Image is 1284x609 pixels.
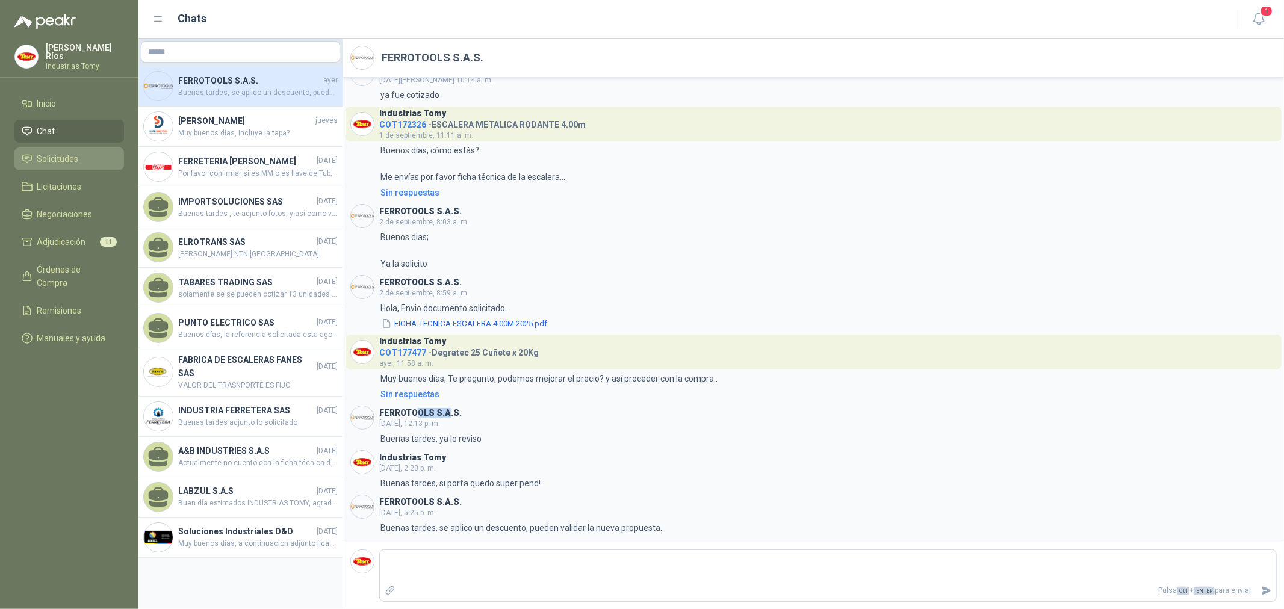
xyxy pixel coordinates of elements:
span: Actualmente no cuento con la ficha técnica del retenedor solicitada. Agradezco su comprensión y q... [178,457,338,469]
span: Buen día estimados INDUSTRIAS TOMY, agradecemos tenernos en cuenta para su solicitud, sin embargo... [178,498,338,509]
p: ya fue cotizado [380,88,439,102]
a: A&B INDUSTRIES S.A.S[DATE]Actualmente no cuento con la ficha técnica del retenedor solicitada. Ag... [138,437,343,477]
span: 11 [100,237,117,247]
img: Company Logo [144,523,173,552]
span: VALOR DEL TRASNPORTE ES FIJO [178,380,338,391]
span: solamente se se pueden cotizar 13 unidades que hay paar entrega inmediata [178,289,338,300]
h2: FERROTOOLS S.A.S. [382,49,483,66]
h3: FERROTOOLS S.A.S. [379,410,462,416]
span: Muy buenos dias, a continuacion adjunto ficah tecnica el certificado se comparte despues de la co... [178,538,338,549]
span: COT177477 [379,348,426,357]
span: [DATE] [317,526,338,537]
a: Inicio [14,92,124,115]
a: Manuales y ayuda [14,327,124,350]
span: Inicio [37,97,57,110]
img: Company Logo [351,341,374,363]
span: [DATE] [317,405,338,416]
p: Buenas tardes, ya lo reviso [380,432,482,445]
img: Company Logo [144,357,173,386]
h3: FERROTOOLS S.A.S. [379,208,462,215]
span: [DATE] [317,196,338,207]
img: Company Logo [351,495,374,518]
span: [DATE] [317,155,338,167]
a: IMPORTSOLUCIONES SAS[DATE]Buenas tardes , te adjunto fotos, y así como ves las imágenes es la úni... [138,187,343,227]
span: [DATE] [317,486,338,497]
button: FICHA TECNICA ESCALERA 4.00M 2025.pdf [380,317,548,330]
img: Company Logo [144,152,173,181]
a: Adjudicación11 [14,230,124,253]
span: [DATE] [317,317,338,328]
h3: FERROTOOLS S.A.S. [379,279,462,286]
span: ayer, 11:58 a. m. [379,359,433,368]
img: Company Logo [351,113,374,135]
p: Buenos dias; Ya la solicito [380,230,429,270]
span: ayer [323,75,338,86]
span: Chat [37,125,55,138]
img: Company Logo [351,451,374,474]
a: Company LogoFABRICA DE ESCALERAS FANES SAS[DATE]VALOR DEL TRASNPORTE ES FIJO [138,348,343,397]
span: Negociaciones [37,208,93,221]
span: 1 de septiembre, 11:11 a. m. [379,131,473,140]
img: Company Logo [351,406,374,429]
h4: PUNTO ELECTRICO SAS [178,316,314,329]
span: Por favor confirmar si es MM o es llave de Tubo de 8" [178,168,338,179]
p: [PERSON_NAME] Ríos [46,43,124,60]
h3: FERROTOOLS S.A.S. [379,499,462,505]
h4: FERROTOOLS S.A.S. [178,74,321,87]
img: Logo peakr [14,14,76,29]
span: Ctrl [1177,587,1189,595]
span: [DATE] [317,236,338,247]
a: ELROTRANS SAS[DATE][PERSON_NAME] NTN [GEOGRAPHIC_DATA] [138,227,343,268]
span: Licitaciones [37,180,82,193]
img: Company Logo [351,276,374,298]
p: Muy buenos días, Te pregunto, podemos mejorar el precio? y así proceder con la compra.. [380,372,718,385]
a: Solicitudes [14,147,124,170]
span: COT172326 [379,120,426,129]
img: Company Logo [15,45,38,68]
h4: ELROTRANS SAS [178,235,314,249]
span: [DATE] [317,361,338,373]
span: [DATE], 2:20 p. m. [379,464,436,472]
button: 1 [1248,8,1270,30]
h4: - ESCALERA METALICA RODANTE 4.00m [379,117,586,128]
span: jueves [315,115,338,126]
p: Buenos días, cómo estás? Me envías por favor ficha técnica de la escalera... [380,144,565,184]
span: 1 [1260,5,1273,17]
span: Buenas tardes, se aplico un descuento, pueden validar la nueva propuesta. [178,87,338,99]
h4: FABRICA DE ESCALERAS FANES SAS [178,353,314,380]
span: [PERSON_NAME] NTN [GEOGRAPHIC_DATA] [178,249,338,260]
span: [DATE], 12:13 p. m. [379,419,440,428]
p: Buenas tardes, se aplico un descuento, pueden validar la nueva propuesta. [380,521,662,534]
h1: Chats [178,10,207,27]
img: Company Logo [144,402,173,431]
span: Muy buenos días, Incluye la tapa? [178,128,338,139]
h4: A&B INDUSTRIES S.A.S [178,444,314,457]
h4: TABARES TRADING SAS [178,276,314,289]
h4: FERRETERIA [PERSON_NAME] [178,155,314,168]
a: TABARES TRADING SAS[DATE]solamente se se pueden cotizar 13 unidades que hay paar entrega inmediata [138,268,343,308]
h3: Industrias Tomy [379,454,446,461]
span: Buenas tardes , te adjunto fotos, y así como ves las imágenes es la única información que tenemos... [178,208,338,220]
h3: Industrias Tomy [379,338,446,345]
a: Company LogoSoluciones Industriales D&D[DATE]Muy buenos dias, a continuacion adjunto ficah tecnic... [138,518,343,558]
img: Company Logo [144,72,173,100]
label: Adjuntar archivos [380,580,400,601]
p: Buenas tardes, si porfa quedo super pend! [380,477,541,490]
h3: Industrias Tomy [379,110,446,117]
a: Company LogoFERRETERIA [PERSON_NAME][DATE]Por favor confirmar si es MM o es llave de Tubo de 8" [138,147,343,187]
img: Company Logo [351,550,374,573]
a: Negociaciones [14,203,124,226]
a: Órdenes de Compra [14,258,124,294]
a: Company LogoFERROTOOLS S.A.S.ayerBuenas tardes, se aplico un descuento, pueden validar la nueva p... [138,66,343,107]
p: Hola, Envio documento solicitado. [380,301,548,315]
button: Enviar [1256,580,1276,601]
span: 2 de septiembre, 8:03 a. m. [379,218,469,226]
p: Industrias Tomy [46,63,124,70]
a: Sin respuestas [378,388,1277,401]
h4: Soluciones Industriales D&D [178,525,314,538]
img: Company Logo [144,112,173,141]
span: [DATE] [317,276,338,288]
p: Pulsa + para enviar [400,580,1257,601]
div: Sin respuestas [380,186,439,199]
h4: LABZUL S.A.S [178,484,314,498]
